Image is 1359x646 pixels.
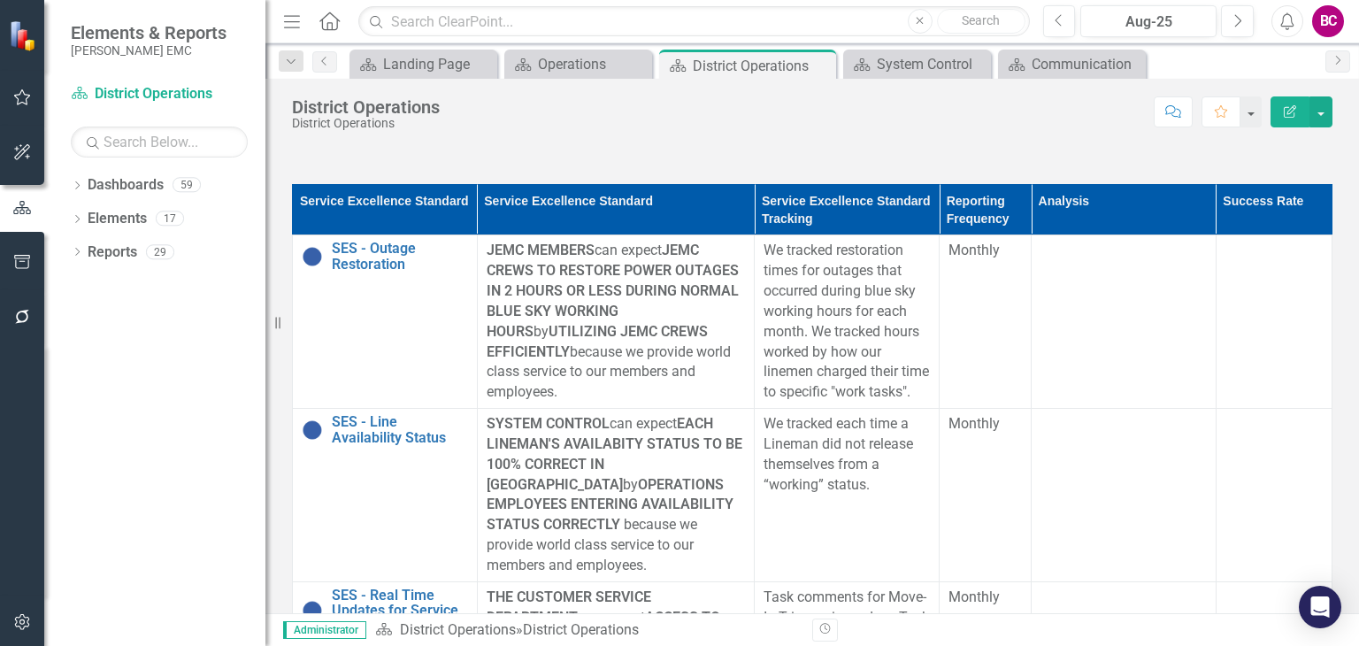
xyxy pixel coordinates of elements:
strong: EACH LINEMAN'S AVAILABITY STATUS TO BE 100% CORRECT IN [GEOGRAPHIC_DATA] [487,415,742,493]
input: Search Below... [71,127,248,158]
div: Landing Page [383,53,493,75]
a: Dashboards [88,175,164,196]
a: Operations [509,53,648,75]
td: Double-Click to Edit [477,409,755,582]
span: We tracked each time a Lineman did not release themselves from a “working” status. [764,415,913,493]
button: BC [1312,5,1344,37]
strong: UTILIZING JEMC CREWS EFFICIENTLY [487,323,708,360]
div: Monthly [948,588,1022,608]
img: No Information [302,419,323,441]
td: Double-Click to Edit [477,235,755,409]
a: System Control [848,53,987,75]
div: District Operations [292,97,440,117]
p: can expect by because we provide world class service to our members and employees. [487,241,746,403]
div: System Control [877,53,987,75]
td: Double-Click to Edit [755,409,940,582]
a: District Operations [71,84,248,104]
span: Search [962,13,1000,27]
div: Aug-25 [1086,12,1210,33]
span: Elements & Reports [71,22,226,43]
a: SES - Outage Restoration [332,241,468,272]
img: ClearPoint Strategy [9,20,40,51]
div: Monthly [948,414,1022,435]
td: Double-Click to Edit [755,235,940,409]
div: 29 [146,244,174,259]
div: 59 [173,178,201,193]
a: SES - Real Time Updates for Service Orders [332,588,468,634]
div: District Operations [292,117,440,130]
button: Aug-25 [1080,5,1217,37]
div: Communication [1032,53,1141,75]
input: Search ClearPoint... [358,6,1029,37]
div: District Operations [693,55,832,77]
a: SES - Line Availability Status [332,414,468,445]
div: District Operations [523,621,639,638]
td: Double-Click to Edit [940,235,1032,409]
td: Double-Click to Edit [940,409,1032,582]
strong: THE CUSTOMER SERVICE DEPARTMENT [487,588,651,626]
div: » [375,620,799,641]
strong: SYSTEM CONTROL [487,415,610,432]
span: We tracked restoration times for outages that occurred during blue sky working hours for each mon... [764,242,929,400]
td: Double-Click to Edit [1032,409,1217,582]
button: Search [937,9,1025,34]
strong: JEMC CREWS TO RESTORE POWER OUTAGES IN 2 HOURS OR LESS DURING NORMAL BLUE SKY WORKING HOURS [487,242,739,339]
td: Double-Click to Edit Right Click for Context Menu [293,409,478,582]
a: Reports [88,242,137,263]
strong: JEMC MEMBERS [487,242,595,258]
div: Monthly [948,241,1022,261]
a: District Operations [400,621,516,638]
small: [PERSON_NAME] EMC [71,43,226,58]
strong: OPERATIONS EMPLOYEES ENTERING AVAILABILITY STATUS CORRECTLY [487,476,733,534]
img: No Information [302,600,323,621]
td: Double-Click to Edit [1032,235,1217,409]
div: Operations [538,53,648,75]
td: Double-Click to Edit Right Click for Context Menu [293,235,478,409]
a: Elements [88,209,147,229]
img: No Information [302,246,323,267]
div: 17 [156,211,184,227]
a: Communication [1002,53,1141,75]
a: Landing Page [354,53,493,75]
div: Open Intercom Messenger [1299,586,1341,628]
p: can expect by because we provide world class service to our members and employees. [487,414,746,576]
span: Administrator [283,621,366,639]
